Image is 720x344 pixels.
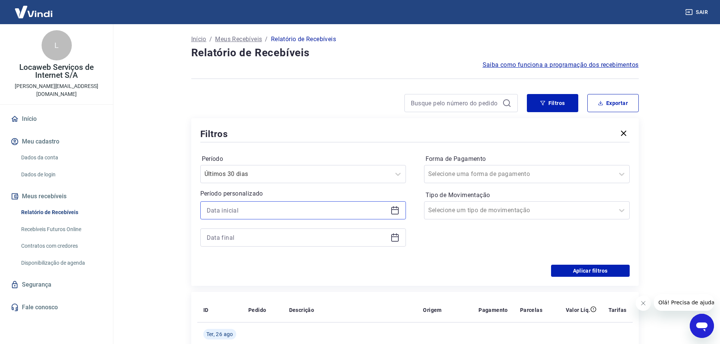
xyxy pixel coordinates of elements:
p: Período personalizado [200,189,406,198]
p: Locaweb Serviços de Internet S/A [6,63,107,79]
button: Aplicar filtros [551,265,630,277]
img: Vindi [9,0,58,23]
span: Ter, 26 ago [206,330,233,338]
input: Data inicial [207,205,387,216]
a: Início [191,35,206,44]
p: Descrição [289,306,314,314]
a: Recebíveis Futuros Online [18,222,104,237]
a: Início [9,111,104,127]
h4: Relatório de Recebíveis [191,45,639,60]
p: [PERSON_NAME][EMAIL_ADDRESS][DOMAIN_NAME] [6,82,107,98]
iframe: Mensagem da empresa [654,294,714,311]
button: Meus recebíveis [9,188,104,205]
p: Parcelas [520,306,542,314]
h5: Filtros [200,128,228,140]
p: Pedido [248,306,266,314]
span: Olá! Precisa de ajuda? [5,5,63,11]
p: Origem [423,306,441,314]
a: Saiba como funciona a programação dos recebimentos [483,60,639,69]
button: Sair [684,5,711,19]
p: / [265,35,268,44]
input: Data final [207,232,387,243]
label: Tipo de Movimentação [426,191,628,200]
a: Disponibilização de agenda [18,255,104,271]
p: Valor Líq. [566,306,590,314]
a: Segurança [9,276,104,293]
button: Exportar [587,94,639,112]
a: Dados da conta [18,150,104,165]
p: / [209,35,212,44]
a: Contratos com credores [18,238,104,254]
label: Período [202,154,404,164]
input: Busque pelo número do pedido [411,97,499,109]
button: Filtros [527,94,578,112]
p: ID [203,306,209,314]
a: Dados de login [18,167,104,182]
iframe: Fechar mensagem [636,296,651,311]
p: Relatório de Recebíveis [271,35,336,44]
p: Pagamento [478,306,508,314]
a: Relatório de Recebíveis [18,205,104,220]
iframe: Botão para abrir a janela de mensagens [690,314,714,338]
div: L [42,30,72,60]
button: Meu cadastro [9,133,104,150]
a: Meus Recebíveis [215,35,262,44]
p: Tarifas [609,306,627,314]
label: Forma de Pagamento [426,154,628,164]
a: Fale conosco [9,299,104,316]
